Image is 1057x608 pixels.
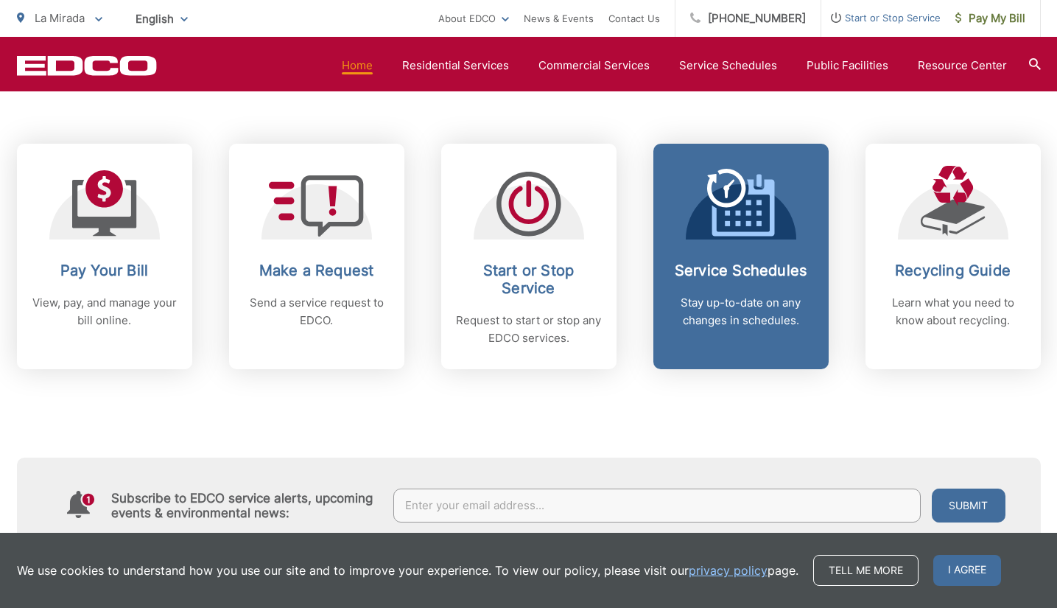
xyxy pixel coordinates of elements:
p: Send a service request to EDCO. [244,294,390,329]
a: privacy policy [689,562,768,579]
a: Resource Center [918,57,1007,74]
a: Tell me more [813,555,919,586]
a: Home [342,57,373,74]
a: Make a Request Send a service request to EDCO. [229,144,404,369]
p: Learn what you need to know about recycling. [880,294,1026,329]
h2: Recycling Guide [880,262,1026,279]
h2: Start or Stop Service [456,262,602,297]
a: News & Events [524,10,594,27]
a: Public Facilities [807,57,888,74]
span: La Mirada [35,11,85,25]
h2: Pay Your Bill [32,262,178,279]
input: Enter your email address... [393,489,921,523]
span: Pay My Bill [955,10,1025,27]
a: About EDCO [438,10,509,27]
a: EDCD logo. Return to the homepage. [17,55,157,76]
a: Pay Your Bill View, pay, and manage your bill online. [17,144,192,369]
a: Recycling Guide Learn what you need to know about recycling. [865,144,1041,369]
a: Service Schedules [679,57,777,74]
a: Service Schedules Stay up-to-date on any changes in schedules. [653,144,829,369]
p: We use cookies to understand how you use our site and to improve your experience. To view our pol... [17,562,798,579]
a: Residential Services [402,57,509,74]
p: View, pay, and manage your bill online. [32,294,178,329]
a: Commercial Services [538,57,650,74]
button: Submit [932,489,1005,523]
h2: Make a Request [244,262,390,279]
span: English [124,6,199,32]
p: Stay up-to-date on any changes in schedules. [668,294,814,329]
h4: Subscribe to EDCO service alerts, upcoming events & environmental news: [111,491,379,520]
a: Contact Us [608,10,660,27]
p: Request to start or stop any EDCO services. [456,312,602,347]
h2: Service Schedules [668,262,814,279]
span: I agree [933,555,1001,586]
